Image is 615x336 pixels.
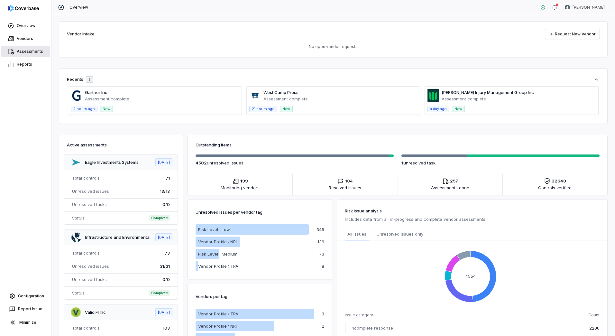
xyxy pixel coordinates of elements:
span: 2206 [589,325,600,331]
p: 2 [322,324,324,328]
a: Infrastructure and Environmental [85,235,151,240]
p: Risk Level : Low [198,226,230,233]
p: 8 [322,264,324,268]
span: 257 [450,178,458,184]
p: Vendor Profile : NRI [198,238,237,245]
p: Vendor Profile : TPA [198,311,238,317]
p: Vendors per tag [196,292,227,301]
a: Gartner Inc. [85,90,108,95]
a: West Camp Press [263,90,298,95]
span: Unresolved issues only [377,231,423,238]
span: Resolved issues [329,184,361,191]
h3: Active assessments [67,142,175,148]
button: Minimize [3,316,49,329]
span: Overview [69,5,88,10]
a: [PERSON_NAME] Injury Management Group Inc [442,90,534,95]
button: Sean Wozniak avatar[PERSON_NAME] [561,3,609,12]
span: 3 [88,77,91,82]
a: ValidiFI Inc [85,310,106,315]
span: 199 [240,178,248,184]
p: Risk Level : Medium [198,251,237,257]
img: logo-D7KZi-bG.svg [8,5,39,12]
p: 73 [319,252,324,256]
a: Vendors [1,33,50,44]
span: Monitoring vendors [221,184,260,191]
span: Controls verified [538,184,572,191]
span: Assessments done [431,184,469,191]
p: Vendor Profile : TPA [198,263,238,269]
div: Recents [67,76,93,83]
a: Configuration [3,290,49,302]
span: All issues [347,231,366,237]
p: unresolved task [401,160,600,166]
span: Incomplete response [351,325,393,331]
a: Request New Vendor [545,29,600,39]
a: Assessments [1,46,50,57]
a: Overview [1,20,50,32]
img: Sean Wozniak avatar [565,5,570,10]
h3: Risk issue analysis [345,208,600,214]
span: Issue category [345,313,373,318]
p: Vendor Profile : NRI [198,323,237,329]
p: 3 [322,312,324,316]
p: 345 [317,228,324,232]
a: Reports [1,59,50,70]
span: 32640 [552,178,566,184]
p: unresolved issue s [196,160,394,166]
a: Eagle Investments Systems [85,160,139,165]
text: 4554 [465,274,476,279]
span: Count [588,313,600,318]
span: 104 [345,178,353,184]
h3: Outstanding items [196,142,600,148]
span: 1 [401,160,403,165]
span: 4502 [196,160,207,165]
p: No open vendor requests [67,44,600,49]
p: 136 [317,240,324,244]
p: Unresolved issues per vendor tag [196,208,262,217]
button: Recents3 [67,76,600,83]
span: [PERSON_NAME] [573,5,605,10]
button: Report Issue [3,303,49,315]
p: Includes data from all in-progress and complete vendor assessments [345,215,600,223]
h2: Vendor Intake [67,31,95,37]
